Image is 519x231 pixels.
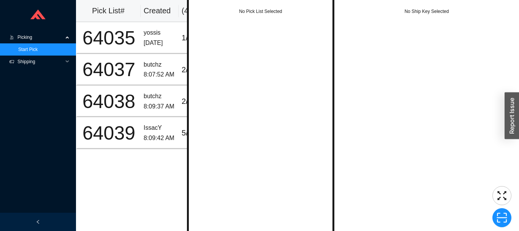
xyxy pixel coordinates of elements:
div: 2 / 2 [182,95,205,108]
div: butchz [144,60,176,70]
div: yossis [144,28,176,38]
div: No Ship Key Selected [334,8,519,15]
div: 64035 [80,29,138,48]
span: fullscreen [493,190,511,201]
div: 64037 [80,60,138,79]
div: 64038 [80,92,138,111]
span: left [36,220,40,224]
div: 8:07:52 AM [144,70,176,80]
span: Picking [17,31,63,43]
div: 8:09:37 AM [144,102,176,112]
a: Start Pick [18,47,38,52]
button: scan [492,208,511,227]
span: scan [493,212,511,223]
div: 5 / 5 [182,127,205,139]
div: 2 / 2 [182,64,205,76]
div: [DATE] [144,38,176,48]
div: No Pick List Selected [189,8,333,15]
div: ( 4 ) [182,5,206,17]
button: fullscreen [492,186,511,205]
span: Shipping [17,56,63,68]
div: butchz [144,91,176,102]
div: 1 / 1 [182,32,205,44]
div: 64039 [80,124,138,143]
div: 8:09:42 AM [144,133,176,143]
div: IssacY [144,123,176,133]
